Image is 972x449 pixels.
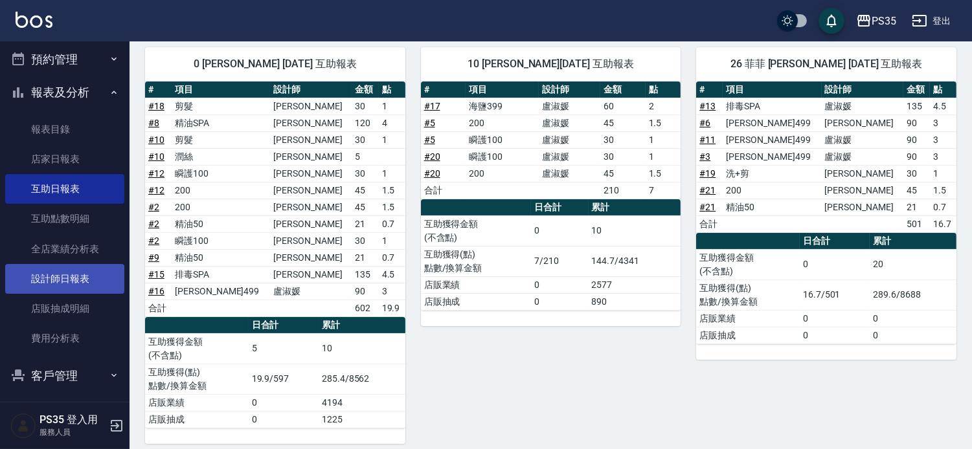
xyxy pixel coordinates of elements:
[870,249,956,279] td: 20
[270,115,352,131] td: [PERSON_NAME]
[800,310,870,327] td: 0
[539,115,600,131] td: 盧淑媛
[40,426,106,438] p: 服務人員
[696,215,723,232] td: 合計
[319,411,405,428] td: 1225
[696,249,800,279] td: 互助獲得金額 (不含點)
[600,148,645,165] td: 30
[531,276,589,293] td: 0
[930,98,956,115] td: 4.5
[800,249,870,279] td: 0
[148,202,159,212] a: #2
[270,199,352,215] td: [PERSON_NAME]
[172,148,270,165] td: 潤絲
[822,82,903,98] th: 設計師
[424,101,440,111] a: #17
[723,165,821,182] td: 洗+剪
[172,232,270,249] td: 瞬護100
[379,115,405,131] td: 4
[270,249,352,266] td: [PERSON_NAME]
[421,199,681,311] table: a dense table
[696,310,800,327] td: 店販業績
[600,182,645,199] td: 210
[466,82,539,98] th: 項目
[822,98,903,115] td: 盧淑媛
[646,131,681,148] td: 1
[424,168,440,179] a: #20
[421,293,531,310] td: 店販抽成
[148,101,164,111] a: #18
[148,269,164,279] a: #15
[421,276,531,293] td: 店販業績
[5,144,124,174] a: 店家日報表
[531,246,589,276] td: 7/210
[270,283,352,300] td: 盧淑媛
[5,359,124,393] button: 客戶管理
[352,115,378,131] td: 120
[172,182,270,199] td: 200
[352,165,378,182] td: 30
[539,98,600,115] td: 盧淑媛
[699,202,716,212] a: #21
[723,82,821,98] th: 項目
[600,115,645,131] td: 45
[600,131,645,148] td: 30
[800,327,870,344] td: 0
[148,286,164,296] a: #16
[319,364,405,394] td: 285.4/8562
[930,82,956,98] th: 點
[145,317,405,428] table: a dense table
[352,300,378,316] td: 602
[539,148,600,165] td: 盧淑媛
[646,82,681,98] th: 點
[870,327,956,344] td: 0
[819,8,844,34] button: save
[379,249,405,266] td: 0.7
[5,115,124,144] a: 報表目錄
[699,185,716,195] a: #21
[903,182,930,199] td: 45
[539,82,600,98] th: 設計師
[352,98,378,115] td: 30
[696,82,723,98] th: #
[5,76,124,109] button: 報表及分析
[930,182,956,199] td: 1.5
[145,364,249,394] td: 互助獲得(點) 點數/換算金額
[270,182,352,199] td: [PERSON_NAME]
[172,199,270,215] td: 200
[352,232,378,249] td: 30
[5,294,124,323] a: 店販抽成明細
[466,131,539,148] td: 瞬護100
[5,204,124,234] a: 互助點數明細
[319,333,405,364] td: 10
[930,131,956,148] td: 3
[646,98,681,115] td: 2
[379,232,405,249] td: 1
[270,165,352,182] td: [PERSON_NAME]
[699,135,716,145] a: #11
[699,101,716,111] a: #13
[161,58,390,71] span: 0 [PERSON_NAME] [DATE] 互助報表
[249,333,319,364] td: 5
[5,323,124,353] a: 費用分析表
[903,131,930,148] td: 90
[903,115,930,131] td: 90
[249,394,319,411] td: 0
[352,266,378,283] td: 135
[319,317,405,334] th: 累計
[172,283,270,300] td: [PERSON_NAME]499
[148,185,164,195] a: #12
[145,411,249,428] td: 店販抽成
[822,165,903,182] td: [PERSON_NAME]
[10,413,36,439] img: Person
[145,82,172,98] th: #
[930,165,956,182] td: 1
[646,182,681,199] td: 7
[421,215,531,246] td: 互助獲得金額 (不含點)
[5,264,124,294] a: 設計師日報表
[424,135,435,145] a: #5
[249,364,319,394] td: 19.9/597
[352,283,378,300] td: 90
[172,165,270,182] td: 瞬護100
[40,413,106,426] h5: PS35 登入用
